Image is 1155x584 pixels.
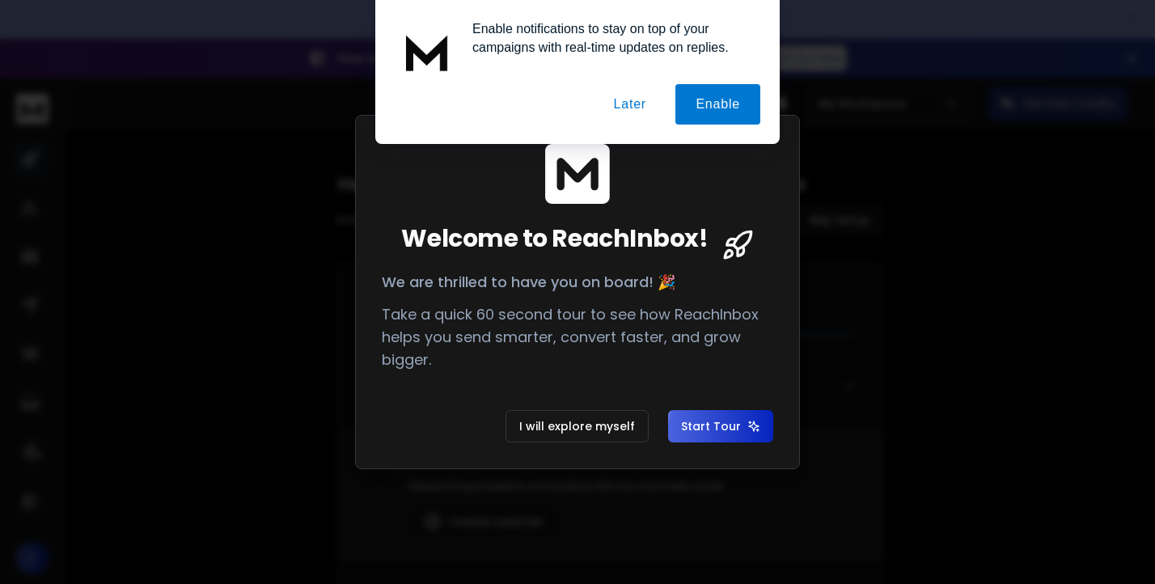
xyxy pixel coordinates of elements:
div: Enable notifications to stay on top of your campaigns with real-time updates on replies. [459,19,760,57]
span: Welcome to ReachInbox! [401,224,708,253]
p: We are thrilled to have you on board! 🎉 [382,271,773,294]
button: I will explore myself [506,410,649,442]
button: Enable [675,84,760,125]
span: Start Tour [681,418,760,434]
button: Start Tour [668,410,773,442]
button: Later [593,84,666,125]
img: notification icon [395,19,459,84]
p: Take a quick 60 second tour to see how ReachInbox helps you send smarter, convert faster, and gro... [382,303,773,371]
